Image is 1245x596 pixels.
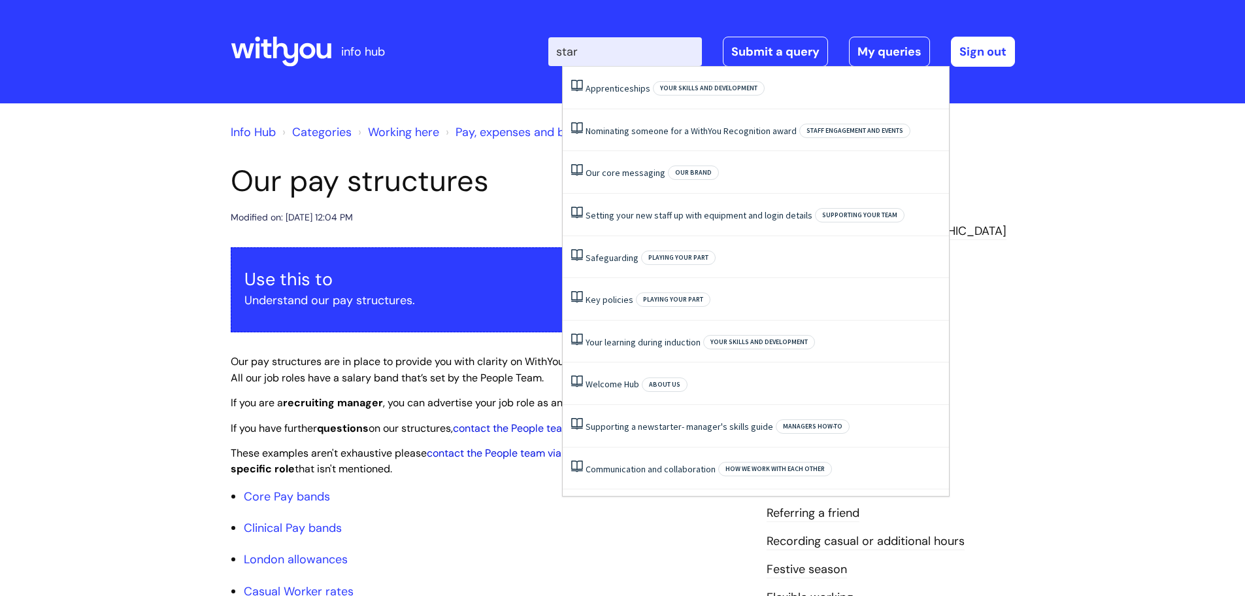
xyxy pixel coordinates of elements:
a: Welcome Hub [586,378,639,390]
a: Recording casual or additional hours [767,533,965,550]
strong: recruiting manager [283,396,383,410]
div: Modified on: [DATE] 12:04 PM [231,209,353,226]
span: Supporting your team [815,208,905,222]
a: Your learning during induction [586,336,701,348]
a: Apprenticeships [586,82,650,94]
a: Core Pay bands [244,489,330,504]
a: Submit a query [723,37,828,67]
a: Info Hub [231,124,276,140]
li: Working here [355,122,439,143]
span: If you are a , you can advertise your job role as any salary within the assigned pay band. [231,396,746,410]
span: If you have further on our structures, . [231,421,656,435]
span: Your skills and development [653,81,765,96]
h3: Use this to [244,269,733,290]
span: Managers how-to [776,419,850,434]
a: Festive season [767,561,847,578]
a: Communication and collaboration [586,463,716,475]
span: Playing your part [641,251,716,265]
a: Nominating someone for a WithYou Recognition award [586,125,797,137]
div: | - [548,37,1015,67]
h1: Our pay structures [231,164,747,199]
input: Search [548,37,702,66]
a: Categories [292,124,352,140]
a: Working here [368,124,439,140]
span: About Us [642,377,688,392]
span: Our pay structures are in place to provide you with clarity on WithYou salaries, allowances and c... [231,355,746,385]
a: Sign out [951,37,1015,67]
a: contact the People team via the Helpdesk [427,446,627,460]
span: Staff engagement and events [799,124,910,138]
a: Referring a friend [767,505,859,522]
li: Solution home [279,122,352,143]
span: Your skills and development [703,335,815,349]
a: My queries [849,37,930,67]
a: Clinical Pay bands [244,520,342,536]
a: contact the People team via the Helpdesk [453,421,654,435]
span: Playing your part [636,292,710,307]
a: Safeguarding [586,252,639,264]
a: Pay, expenses and benefits [456,124,601,140]
a: Key policies [586,294,633,306]
p: info hub [341,41,385,62]
span: How we work with each other [718,462,832,476]
li: Pay, expenses and benefits [442,122,601,143]
strong: questions [317,421,369,435]
a: London allowances [244,552,348,567]
span: Our brand [668,166,719,180]
a: Supporting a newstarter- manager's skills guide [586,421,773,432]
p: Understand our pay structures. [244,290,733,311]
a: Our core messaging [586,167,665,179]
span: These examples aren't exhaustive please if you want to that isn't mentioned. [231,446,732,476]
a: Setting your new staff up with equipment and login details [586,209,812,221]
span: starter [654,421,682,432]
